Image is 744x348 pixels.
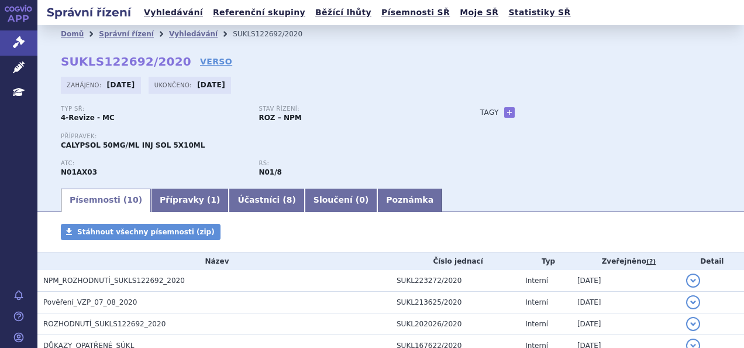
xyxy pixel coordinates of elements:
[61,133,457,140] p: Přípravek:
[197,81,225,89] strong: [DATE]
[480,105,499,120] h3: Tagy
[359,195,365,204] span: 0
[107,81,135,89] strong: [DATE]
[378,5,453,21] a: Písemnosti SŘ
[680,253,744,270] th: Detail
[37,4,140,21] h2: Správní řízení
[43,277,185,285] span: NPM_ROZHODNUTÍ_SUKLS122692_2020
[312,5,375,21] a: Běžící lhůty
[525,320,548,328] span: Interní
[259,160,445,167] p: RS:
[259,105,445,112] p: Stav řízení:
[571,270,680,292] td: [DATE]
[61,30,84,38] a: Domů
[99,30,154,38] a: Správní řízení
[151,189,229,212] a: Přípravky (1)
[233,25,318,43] li: SUKLS122692/2020
[209,5,309,21] a: Referenční skupiny
[140,5,206,21] a: Vyhledávání
[391,270,519,292] td: SUKL223272/2020
[61,105,247,112] p: Typ SŘ:
[67,80,104,90] span: Zahájeno:
[519,253,571,270] th: Typ
[211,195,216,204] span: 1
[504,107,515,118] a: +
[61,54,191,69] strong: SUKLS122692/2020
[646,258,656,266] abbr: (?)
[169,30,218,38] a: Vyhledávání
[525,277,548,285] span: Interní
[43,298,137,306] span: Pověření_VZP_07_08_2020
[61,141,205,149] span: CALYPSOL 50MG/ML INJ SOL 5X10ML
[305,189,377,212] a: Sloučení (0)
[686,317,700,331] button: detail
[61,224,221,240] a: Stáhnout všechny písemnosti (zip)
[61,168,97,176] strong: KETAMIN
[571,292,680,313] td: [DATE]
[154,80,194,90] span: Ukončeno:
[571,313,680,335] td: [DATE]
[259,168,281,176] strong: ketamin
[61,160,247,167] p: ATC:
[37,253,391,270] th: Název
[127,195,138,204] span: 10
[200,56,232,67] a: VERSO
[229,189,304,212] a: Účastníci (8)
[571,253,680,270] th: Zveřejněno
[377,189,442,212] a: Poznámka
[686,274,700,288] button: detail
[259,114,301,122] strong: ROZ – NPM
[525,298,548,306] span: Interní
[77,228,215,236] span: Stáhnout všechny písemnosti (zip)
[391,313,519,335] td: SUKL202026/2020
[505,5,574,21] a: Statistiky SŘ
[287,195,292,204] span: 8
[456,5,502,21] a: Moje SŘ
[686,295,700,309] button: detail
[391,292,519,313] td: SUKL213625/2020
[61,114,115,122] strong: 4-Revize - MC
[43,320,166,328] span: ROZHODNUTÍ_SUKLS122692_2020
[61,189,151,212] a: Písemnosti (10)
[391,253,519,270] th: Číslo jednací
